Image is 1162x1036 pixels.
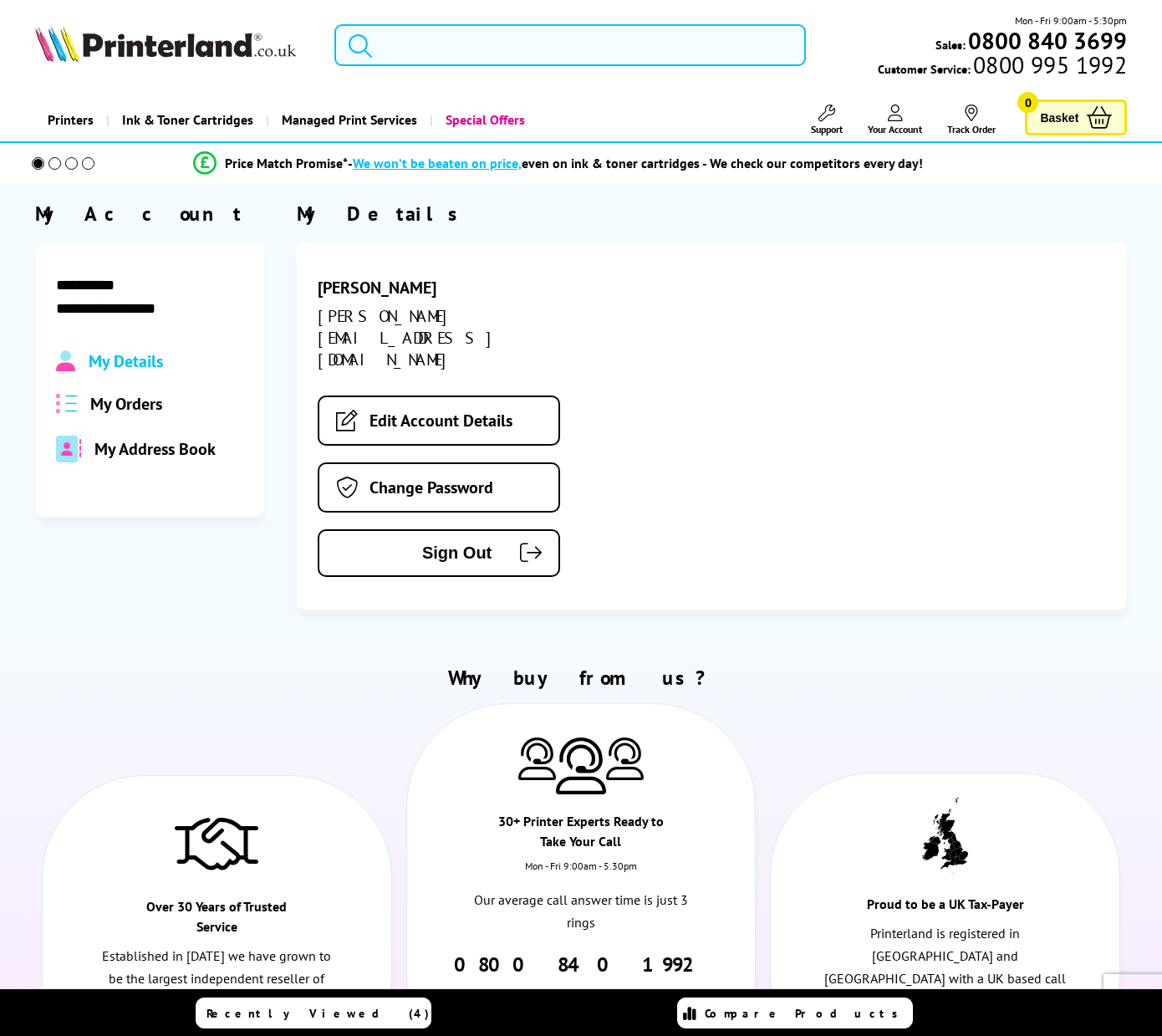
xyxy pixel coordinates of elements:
a: Your Account [868,105,922,135]
img: Printer Experts [556,737,606,795]
div: Mon - Fri 9:00am - 5.30pm [407,860,755,889]
span: Sign Out [344,544,492,563]
span: Support [811,123,843,135]
span: Mon - Fri 9:00am - 5:30pm [1015,13,1127,28]
img: address-book-duotone-solid.svg [56,436,81,462]
span: Price Match Promise* [225,155,348,171]
p: Established in [DATE] we have grown to be the largest independent reseller of printers and consum... [95,945,339,1036]
div: [PERSON_NAME] [318,277,578,299]
li: modal_Promise [8,149,1108,178]
div: Let us help you choose the perfect printer for you home or business [459,977,702,1036]
img: all-order.svg [56,394,78,413]
h2: Why buy from us? [35,665,1128,691]
div: [PERSON_NAME][EMAIL_ADDRESS][DOMAIN_NAME] [318,305,578,370]
img: Printer Experts [606,737,644,780]
span: My Address Book [94,438,216,460]
div: My Account [35,201,264,227]
span: My Details [89,350,163,372]
span: Recently Viewed (4) [206,1006,430,1021]
img: Printer Experts [518,737,556,780]
div: 30+ Printer Experts Ready to Take Your Call [494,811,668,860]
a: Change Password [318,462,560,513]
a: Basket 0 [1025,100,1127,135]
span: Basket [1040,106,1078,129]
span: Ink & Toner Cartridges [122,99,253,141]
a: Printerland Logo [35,25,313,65]
a: Support [811,105,843,135]
div: My Details [297,201,1127,227]
img: Trusted Service [175,809,258,876]
img: Profile.svg [56,350,75,372]
a: 0800 840 3699 [966,33,1127,48]
a: Special Offers [430,99,538,141]
span: Sales: [935,37,966,53]
a: 0800 840 1992 [454,952,707,977]
span: Your Account [868,123,922,135]
img: Printerland Logo [35,25,296,62]
p: Our average call answer time is just 3 rings [459,889,702,934]
a: Printers [35,99,106,141]
span: We won’t be beaten on price, [353,155,522,171]
a: Edit Account Details [318,396,560,446]
button: Sign Out [318,529,560,577]
a: Track Order [947,105,996,135]
span: 0800 995 1992 [971,57,1127,73]
span: Customer Service: [878,57,1127,77]
a: Compare Products [677,998,913,1028]
div: Over 30 Years of Trusted Service [130,896,303,945]
img: UK tax payer [922,797,968,874]
span: My Orders [90,393,162,415]
div: - even on ink & toner cartridges - We check our competitors every day! [348,155,923,171]
p: Printerland is registered in [GEOGRAPHIC_DATA] and [GEOGRAPHIC_DATA] with a UK based call centre,... [823,922,1067,1036]
div: Proud to be a UK Tax-Payer [858,894,1032,922]
a: Managed Print Services [266,99,430,141]
span: 0 [1017,92,1038,113]
b: 0800 840 3699 [968,25,1127,56]
a: Recently Viewed (4) [196,998,431,1028]
span: Compare Products [705,1006,907,1021]
a: Ink & Toner Cartridges [106,99,266,141]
